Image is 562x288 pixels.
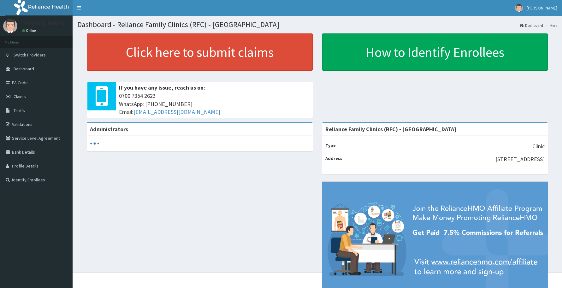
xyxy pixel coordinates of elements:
svg: audio-loading [90,139,99,148]
span: 0700 7354 2623 WhatsApp: [PHONE_NUMBER] Email: [119,92,310,116]
b: Address [325,156,342,161]
b: Type [325,143,336,148]
p: [STREET_ADDRESS] [495,155,545,163]
img: User Image [3,19,17,33]
img: User Image [515,4,523,12]
span: Dashboard [14,66,34,72]
b: If you have any issue, reach us on: [119,84,205,91]
a: Dashboard [520,23,543,28]
a: Online [22,28,37,33]
p: Clinic [532,142,545,150]
b: Administrators [90,126,128,133]
span: Tariffs [14,108,25,113]
span: [PERSON_NAME] [527,5,557,11]
li: Here [544,23,557,28]
a: Click here to submit claims [87,33,313,71]
a: How to Identify Enrollees [322,33,548,71]
a: [EMAIL_ADDRESS][DOMAIN_NAME] [133,108,220,115]
strong: Reliance Family Clinics (RFC) - [GEOGRAPHIC_DATA] [325,126,456,133]
span: Switch Providers [14,52,46,58]
p: [PERSON_NAME] [22,21,63,26]
span: Claims [14,94,26,99]
h1: Dashboard - Reliance Family Clinics (RFC) - [GEOGRAPHIC_DATA] [77,21,557,29]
